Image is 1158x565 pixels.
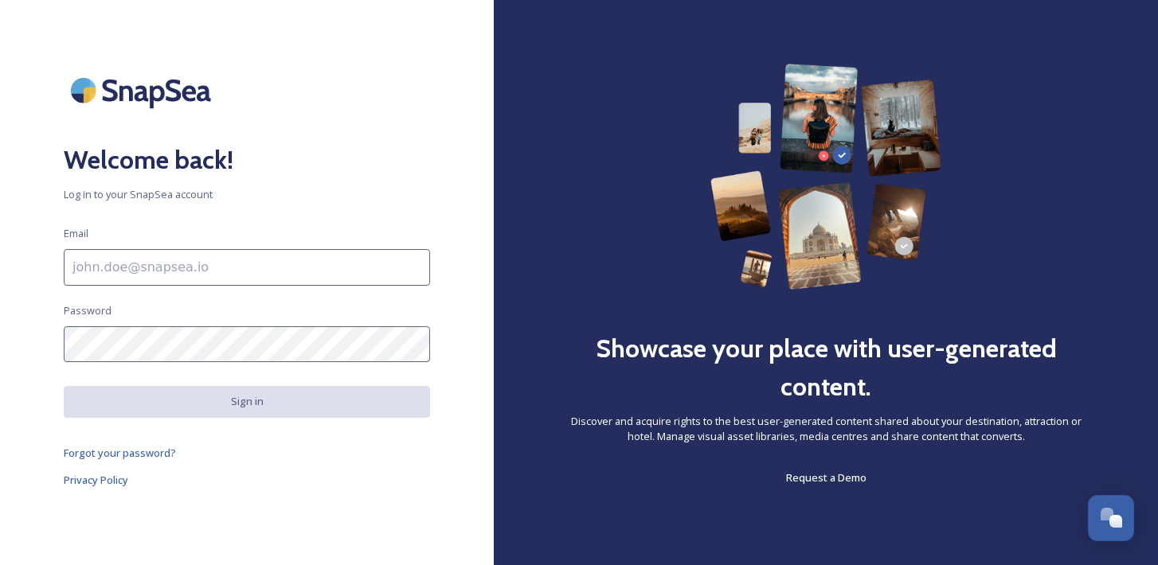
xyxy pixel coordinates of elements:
[64,187,430,202] span: Log in to your SnapSea account
[64,226,88,241] span: Email
[1088,495,1134,541] button: Open Chat
[64,64,223,117] img: SnapSea Logo
[64,470,430,489] a: Privacy Policy
[64,141,430,179] h2: Welcome back!
[557,414,1094,444] span: Discover and acquire rights to the best user-generated content shared about your destination, att...
[64,303,111,318] span: Password
[64,386,430,417] button: Sign in
[786,468,867,487] a: Request a Demo
[64,446,176,460] span: Forgot your password?
[64,249,430,286] input: john.doe@snapsea.io
[557,329,1094,406] h2: Showcase your place with user-generated content.
[710,64,941,290] img: 63b42ca75bacad526042e722_Group%20154-p-800.png
[64,443,430,462] a: Forgot your password?
[64,473,128,487] span: Privacy Policy
[786,470,867,485] span: Request a Demo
